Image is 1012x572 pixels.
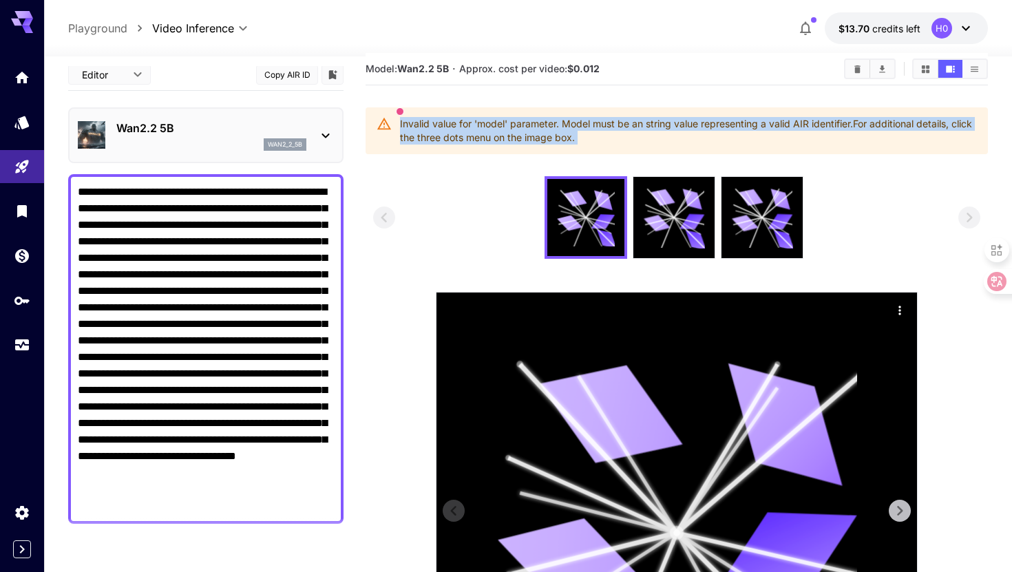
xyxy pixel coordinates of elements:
[459,63,600,74] span: Approx. cost per video:
[82,67,125,82] span: Editor
[14,69,30,86] div: Home
[14,504,30,521] div: Settings
[268,140,302,149] p: wan2_2_5b
[914,60,938,78] button: Show videos in grid view
[14,337,30,354] div: Usage
[14,292,30,309] div: API Keys
[931,18,952,39] div: H0
[870,60,894,78] button: Download All
[152,20,234,36] span: Video Inference
[889,299,910,320] div: Actions
[13,540,31,558] button: Expand sidebar
[14,247,30,264] div: Wallet
[844,59,896,79] div: Clear videosDownload All
[962,60,987,78] button: Show videos in list view
[452,61,456,77] p: ·
[872,23,920,34] span: credits left
[78,114,334,156] div: Wan2.2 5Bwan2_2_5b
[116,120,306,136] p: Wan2.2 5B
[567,63,600,74] b: $0.012
[256,65,318,85] button: Copy AIR ID
[366,63,449,74] span: Model:
[14,202,30,220] div: Library
[839,21,920,36] div: $13.6956
[397,63,449,74] b: Wan2.2 5B
[839,23,872,34] span: $13.70
[68,20,127,36] a: Playground
[845,60,869,78] button: Clear videos
[14,114,30,131] div: Models
[400,112,977,150] div: Invalid value for 'model' parameter. Model must be an string value representing a valid AIR ident...
[326,66,339,83] button: Add to library
[912,59,988,79] div: Show videos in grid viewShow videos in video viewShow videos in list view
[68,20,152,36] nav: breadcrumb
[938,60,962,78] button: Show videos in video view
[14,158,30,176] div: Playground
[825,12,988,44] button: $13.6956H0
